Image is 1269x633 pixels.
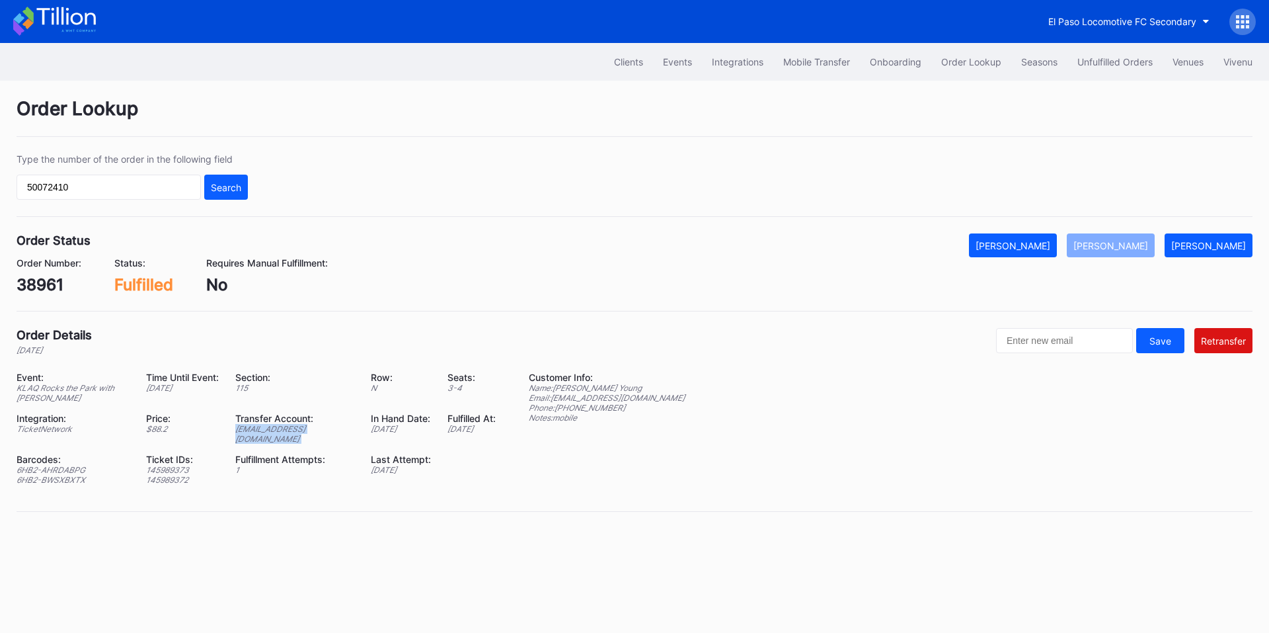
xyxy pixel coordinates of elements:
[146,424,219,434] div: $ 88.2
[371,413,431,424] div: In Hand Date:
[17,345,92,355] div: [DATE]
[1067,50,1163,74] button: Unfulfilled Orders
[235,383,354,393] div: 115
[1149,335,1171,347] div: Save
[1223,56,1252,67] div: Vivenu
[1077,56,1153,67] div: Unfulfilled Orders
[1067,233,1155,257] button: [PERSON_NAME]
[206,257,328,269] div: Requires Manual Fulfillment:
[371,454,431,465] div: Last Attempt:
[529,383,685,393] div: Name: [PERSON_NAME] Young
[114,257,173,269] div: Status:
[146,475,219,485] div: 145989372
[17,328,92,342] div: Order Details
[235,454,354,465] div: Fulfillment Attempts:
[604,50,653,74] button: Clients
[773,50,860,74] button: Mobile Transfer
[17,413,130,424] div: Integration:
[235,424,354,444] div: [EMAIL_ADDRESS][DOMAIN_NAME]
[1048,16,1196,27] div: El Paso Locomotive FC Secondary
[17,454,130,465] div: Barcodes:
[17,175,201,200] input: GT59662
[146,413,219,424] div: Price:
[371,424,431,434] div: [DATE]
[146,454,219,465] div: Ticket IDs:
[447,383,496,393] div: 3 - 4
[206,275,328,294] div: No
[17,275,81,294] div: 38961
[371,372,431,383] div: Row:
[1038,9,1219,34] button: El Paso Locomotive FC Secondary
[1173,56,1204,67] div: Venues
[17,383,130,403] div: KLAQ Rocks the Park with [PERSON_NAME]
[17,424,130,434] div: TicketNetwork
[17,475,130,485] div: 6HB2-BWSXBXTX
[17,465,130,475] div: 6HB2-AHRDABPG
[783,56,850,67] div: Mobile Transfer
[653,50,702,74] button: Events
[663,56,692,67] div: Events
[969,233,1057,257] button: [PERSON_NAME]
[17,257,81,269] div: Order Number:
[17,372,130,383] div: Event:
[146,465,219,475] div: 145989373
[529,403,685,413] div: Phone: [PHONE_NUMBER]
[1136,328,1184,353] button: Save
[146,383,219,393] div: [DATE]
[371,383,431,393] div: N
[211,182,241,193] div: Search
[1073,240,1148,251] div: [PERSON_NAME]
[447,413,496,424] div: Fulfilled At:
[702,50,773,74] button: Integrations
[1163,50,1213,74] button: Venues
[235,413,354,424] div: Transfer Account:
[976,240,1050,251] div: [PERSON_NAME]
[114,275,173,294] div: Fulfilled
[712,56,763,67] div: Integrations
[529,372,685,383] div: Customer Info:
[235,465,354,475] div: 1
[1213,50,1262,74] button: Vivenu
[860,50,931,74] button: Onboarding
[17,97,1252,137] div: Order Lookup
[529,393,685,403] div: Email: [EMAIL_ADDRESS][DOMAIN_NAME]
[996,328,1133,353] input: Enter new email
[204,175,248,200] button: Search
[447,424,496,434] div: [DATE]
[146,372,219,383] div: Time Until Event:
[1201,335,1246,347] div: Retransfer
[371,465,431,475] div: [DATE]
[1194,328,1252,353] button: Retransfer
[17,153,248,165] div: Type the number of the order in the following field
[1165,233,1252,257] button: [PERSON_NAME]
[529,413,685,423] div: Notes: mobile
[235,372,354,383] div: Section:
[447,372,496,383] div: Seats:
[1171,240,1246,251] div: [PERSON_NAME]
[941,56,1001,67] div: Order Lookup
[614,56,643,67] div: Clients
[1011,50,1067,74] button: Seasons
[1021,56,1057,67] div: Seasons
[17,233,91,247] div: Order Status
[870,56,921,67] div: Onboarding
[931,50,1011,74] button: Order Lookup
